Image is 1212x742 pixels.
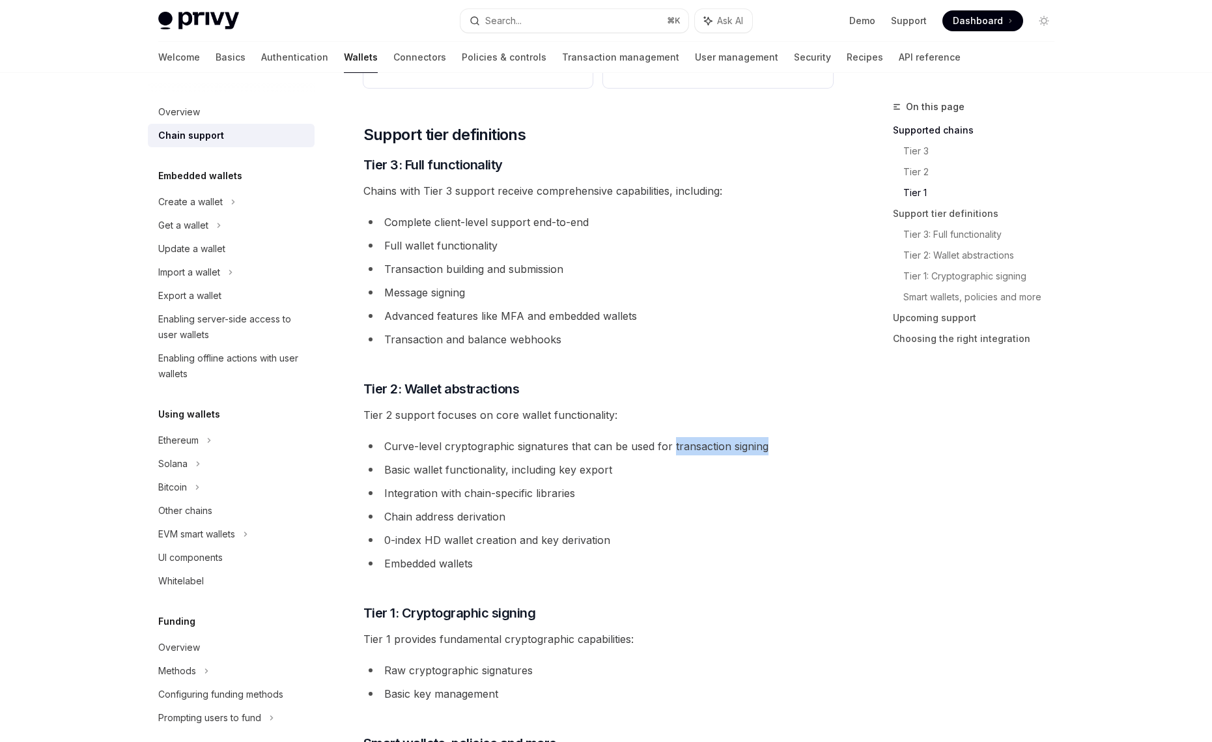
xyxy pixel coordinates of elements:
div: Overview [158,104,200,120]
a: Welcome [158,42,200,73]
a: Tier 2 [903,162,1065,182]
a: Whitelabel [148,569,315,593]
a: Tier 3 [903,141,1065,162]
li: Raw cryptographic signatures [363,661,833,679]
li: Transaction building and submission [363,260,833,278]
a: Recipes [847,42,883,73]
div: Overview [158,640,200,655]
a: Enabling offline actions with user wallets [148,347,315,386]
li: Advanced features like MFA and embedded wallets [363,307,833,325]
span: Tier 2: Wallet abstractions [363,380,520,398]
span: Tier 1: Cryptographic signing [363,604,536,622]
a: Tier 3: Full functionality [903,224,1065,245]
a: Export a wallet [148,284,315,307]
a: Choosing the right integration [893,328,1065,349]
div: Prompting users to fund [158,710,261,726]
h5: Funding [158,614,195,629]
li: Embedded wallets [363,554,833,573]
a: Transaction management [562,42,679,73]
a: Enabling server-side access to user wallets [148,307,315,347]
span: On this page [906,99,965,115]
div: Get a wallet [158,218,208,233]
span: Tier 3: Full functionality [363,156,503,174]
div: Ethereum [158,433,199,448]
a: API reference [899,42,961,73]
li: Curve-level cryptographic signatures that can be used for transaction signing [363,437,833,455]
a: UI components [148,546,315,569]
img: light logo [158,12,239,30]
div: Chain support [158,128,224,143]
button: Search...⌘K [460,9,688,33]
a: Connectors [393,42,446,73]
div: Configuring funding methods [158,687,283,702]
a: Upcoming support [893,307,1065,328]
div: Enabling offline actions with user wallets [158,350,307,382]
a: Support tier definitions [893,203,1065,224]
a: User management [695,42,778,73]
div: Solana [158,456,188,472]
button: Ask AI [695,9,752,33]
li: Basic wallet functionality, including key export [363,461,833,479]
a: Dashboard [942,10,1023,31]
a: Update a wallet [148,237,315,261]
li: Transaction and balance webhooks [363,330,833,349]
li: Full wallet functionality [363,236,833,255]
a: Overview [148,100,315,124]
a: Other chains [148,499,315,522]
div: Other chains [158,503,212,519]
div: EVM smart wallets [158,526,235,542]
span: Dashboard [953,14,1003,27]
a: Configuring funding methods [148,683,315,706]
div: UI components [158,550,223,565]
a: Support [891,14,927,27]
a: Basics [216,42,246,73]
span: Tier 2 support focuses on core wallet functionality: [363,406,833,424]
div: Whitelabel [158,573,204,589]
a: Wallets [344,42,378,73]
h5: Embedded wallets [158,168,242,184]
div: Update a wallet [158,241,225,257]
span: Support tier definitions [363,124,526,145]
a: Tier 2: Wallet abstractions [903,245,1065,266]
div: Enabling server-side access to user wallets [158,311,307,343]
li: Complete client-level support end-to-end [363,213,833,231]
a: Tier 1 [903,182,1065,203]
span: Tier 1 provides fundamental cryptographic capabilities: [363,630,833,648]
a: Security [794,42,831,73]
span: ⌘ K [667,16,681,26]
span: Ask AI [717,14,743,27]
a: Overview [148,636,315,659]
div: Search... [485,13,522,29]
h5: Using wallets [158,407,220,422]
li: Message signing [363,283,833,302]
li: Chain address derivation [363,507,833,526]
a: Authentication [261,42,328,73]
li: 0-index HD wallet creation and key derivation [363,531,833,549]
li: Basic key management [363,685,833,703]
a: Smart wallets, policies and more [903,287,1065,307]
a: Tier 1: Cryptographic signing [903,266,1065,287]
span: Chains with Tier 3 support receive comprehensive capabilities, including: [363,182,833,200]
div: Export a wallet [158,288,221,304]
a: Demo [849,14,875,27]
div: Bitcoin [158,479,187,495]
div: Create a wallet [158,194,223,210]
div: Import a wallet [158,264,220,280]
li: Integration with chain-specific libraries [363,484,833,502]
a: Chain support [148,124,315,147]
a: Policies & controls [462,42,546,73]
button: Toggle dark mode [1034,10,1054,31]
div: Methods [158,663,196,679]
a: Supported chains [893,120,1065,141]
